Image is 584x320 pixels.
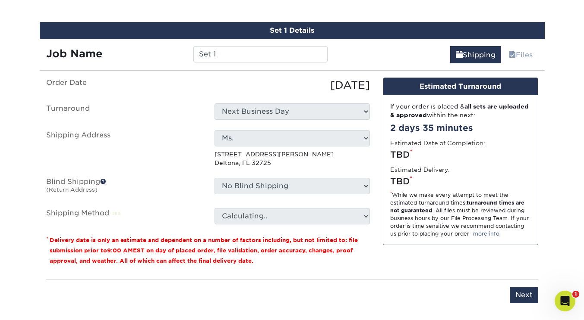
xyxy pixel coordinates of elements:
span: shipping [456,51,463,59]
input: Enter a job name [193,46,328,62]
label: Estimated Date of Completion: [390,139,485,147]
small: Delivery date is only an estimate and dependent on a number of factors including, but not limited... [50,237,358,264]
div: If your order is placed & within the next: [390,102,531,120]
input: Next [510,287,538,303]
div: While we make every attempt to meet the estimated turnaround times; . All files must be reviewed ... [390,191,531,238]
span: 1 [572,291,579,298]
small: (Return Address) [46,186,98,193]
div: Estimated Turnaround [383,78,538,95]
div: 2 days 35 minutes [390,121,531,134]
label: Order Date [40,78,208,93]
label: Blind Shipping [40,178,208,198]
strong: turnaround times are not guaranteed [390,199,524,214]
label: Shipping Method [40,208,208,224]
a: more info [473,230,499,237]
label: Turnaround [40,103,208,120]
span: files [509,51,516,59]
label: Shipping Address [40,130,208,168]
div: TBD [390,175,531,188]
div: [DATE] [208,78,376,93]
strong: Job Name [46,47,102,60]
p: [STREET_ADDRESS][PERSON_NAME] Deltona, FL 32725 [215,150,370,168]
span: 9:00 AM [107,247,133,254]
iframe: Intercom live chat [555,291,575,311]
label: Estimated Delivery: [390,165,450,174]
div: TBD [390,148,531,161]
a: Shipping [450,46,501,63]
a: Files [503,46,538,63]
div: Set 1 Details [40,22,545,39]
